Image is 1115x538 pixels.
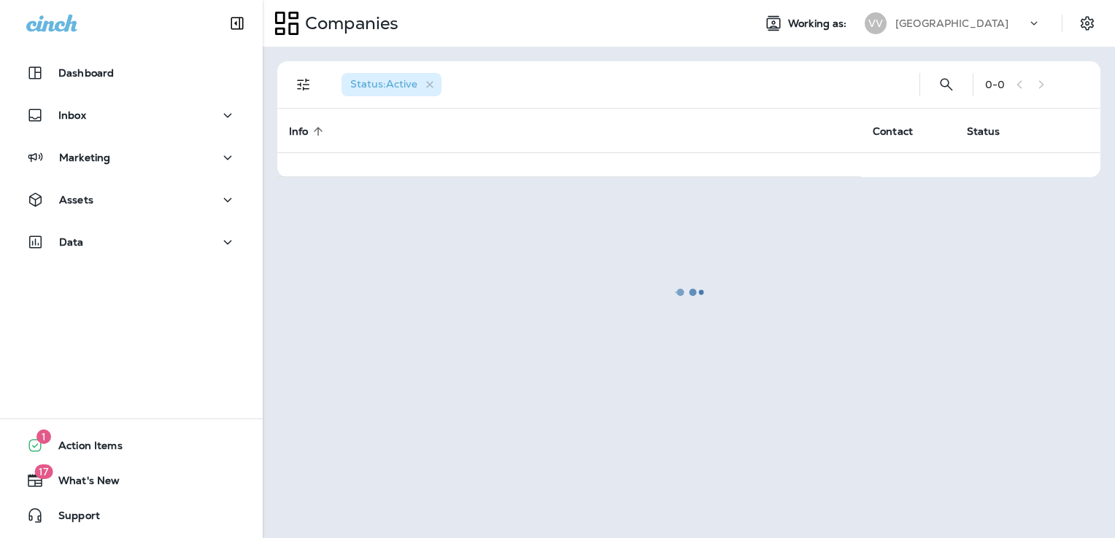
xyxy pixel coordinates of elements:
button: Assets [15,185,248,214]
button: 17What's New [15,466,248,495]
button: Inbox [15,101,248,130]
span: Action Items [44,440,123,457]
span: 1 [36,429,51,444]
button: Dashboard [15,58,248,87]
p: Assets [59,194,93,206]
button: Marketing [15,143,248,172]
span: What's New [44,475,120,492]
p: Data [59,236,84,248]
button: 1Action Items [15,431,248,460]
div: VV [865,12,887,34]
p: Dashboard [58,67,114,79]
span: 17 [34,464,53,479]
p: [GEOGRAPHIC_DATA] [895,17,1008,29]
button: Support [15,501,248,530]
button: Settings [1074,10,1100,36]
p: Marketing [59,152,110,163]
p: Inbox [58,109,86,121]
p: Companies [299,12,398,34]
button: Data [15,227,248,257]
button: Collapse Sidebar [217,9,258,38]
span: Working as: [788,17,850,30]
span: Support [44,510,100,527]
